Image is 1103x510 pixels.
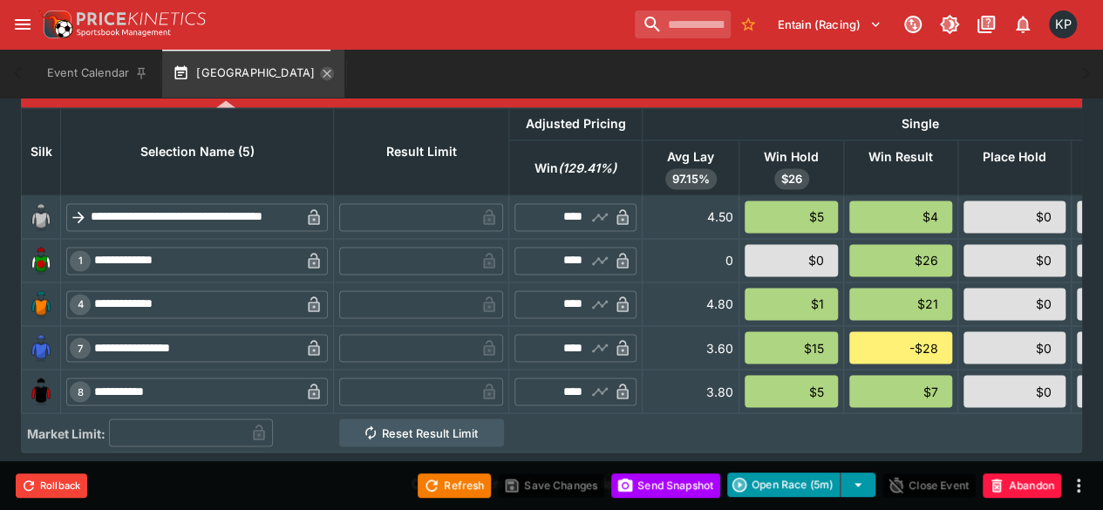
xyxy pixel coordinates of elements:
div: $4 [849,201,952,233]
img: runner 7 [27,334,55,362]
button: Toggle light/dark mode [934,9,965,40]
span: Mark an event as closed and abandoned. [983,475,1061,493]
div: $1 [745,288,838,320]
button: Rollback [16,473,87,498]
img: Sportsbook Management [77,29,171,37]
span: 8 [74,385,87,398]
h3: Market Limit: [27,424,106,442]
button: No Bookmarks [734,10,762,38]
button: Notifications [1007,9,1038,40]
div: Kedar Pandit [1049,10,1077,38]
img: runner 4 [27,290,55,318]
span: Place Hold [963,146,1066,167]
span: Win(129.41%) [515,158,636,179]
div: -$28 [849,331,952,364]
img: runner 8 [27,377,55,405]
button: Event Calendar [37,49,159,98]
img: blank-silk.png [27,203,55,231]
span: 1 [75,255,86,267]
div: 4.80 [648,295,733,313]
button: Refresh [418,473,491,498]
th: Adjusted Pricing [509,108,643,140]
span: 97.15% [665,171,717,188]
button: Open Race (5m) [727,473,841,497]
button: more [1068,475,1089,496]
button: Kedar Pandit [1044,5,1082,44]
button: [GEOGRAPHIC_DATA] [162,49,344,98]
div: 0 [648,251,733,269]
div: $5 [745,375,838,407]
span: Avg Lay [648,146,733,167]
div: $15 [745,331,838,364]
div: $5 [745,201,838,233]
img: PriceKinetics Logo [38,7,73,42]
input: search [635,10,731,38]
span: 4 [74,298,87,310]
button: select merge strategy [841,473,875,497]
button: Select Tenant [767,10,892,38]
button: open drawer [7,9,38,40]
div: $0 [963,201,1066,233]
div: $21 [849,288,952,320]
span: $26 [774,171,809,188]
span: Win Hold [745,146,838,167]
div: $0 [963,375,1066,407]
div: $0 [963,331,1066,364]
span: 7 [74,342,86,354]
span: Selection Name (5) [121,141,274,162]
div: $0 [963,288,1066,320]
button: Documentation [970,9,1002,40]
div: 4.50 [648,207,733,226]
div: 3.80 [648,382,733,400]
span: Win Result [849,146,952,167]
button: Connected to PK [897,9,929,40]
div: $0 [745,244,838,276]
div: $7 [849,375,952,407]
div: split button [727,473,875,497]
button: Abandon [983,473,1061,498]
th: Result Limit [334,108,509,195]
div: $0 [963,244,1066,276]
em: ( 129.41 %) [558,158,616,179]
img: runner 1 [27,247,55,275]
button: Send Snapshot [611,473,720,498]
button: Reset Result Limit [339,418,504,446]
img: PriceKinetics [77,12,206,25]
th: Silk [22,108,61,195]
div: 3.60 [648,338,733,357]
div: $26 [849,244,952,276]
